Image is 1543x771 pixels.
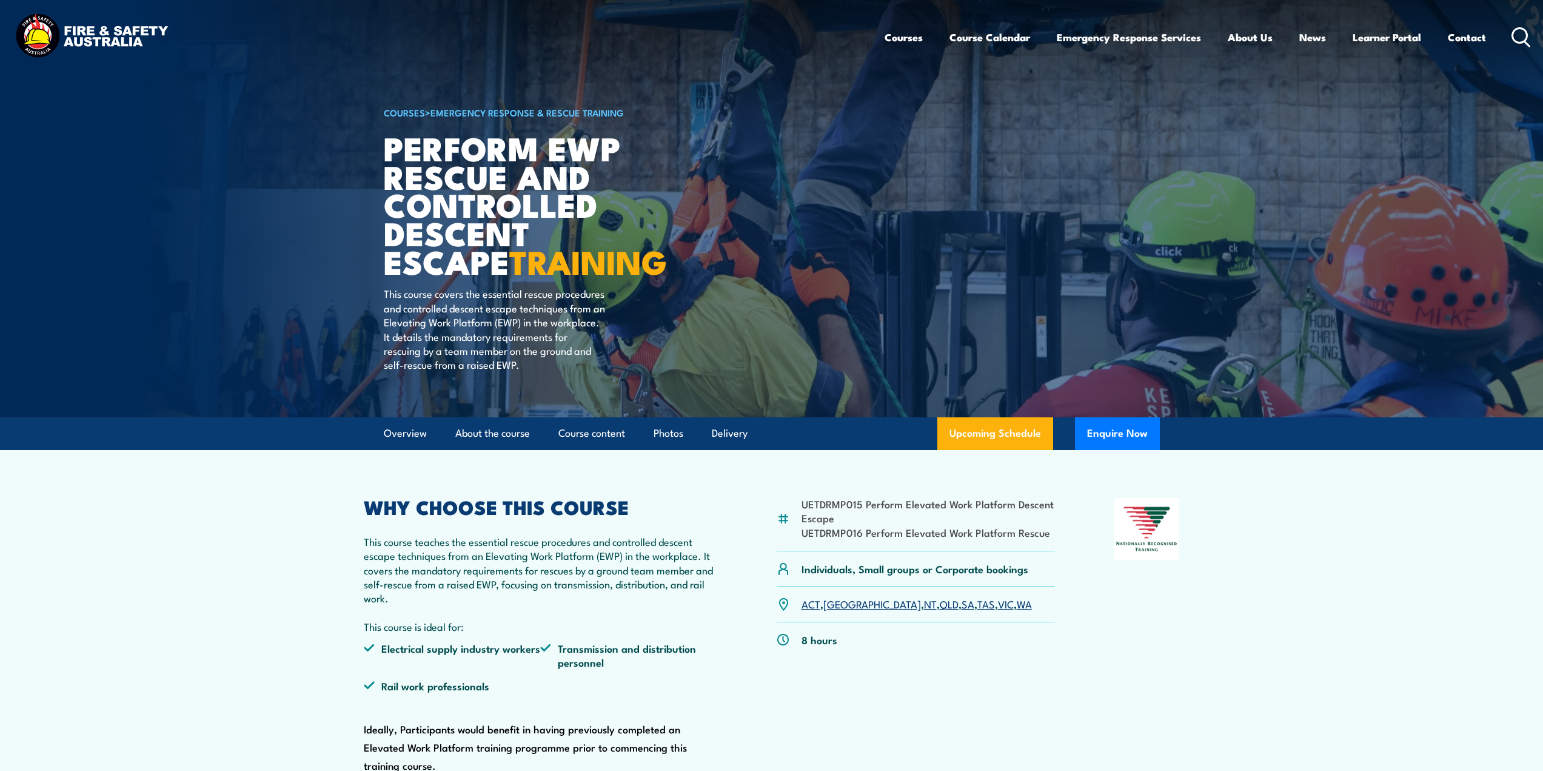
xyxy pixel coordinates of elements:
[558,417,625,449] a: Course content
[384,133,683,275] h1: Perform EWP Rescue and Controlled Descent Escape
[802,597,1032,611] p: , , , , , , ,
[654,417,683,449] a: Photos
[977,596,995,611] a: TAS
[924,596,937,611] a: NT
[1228,21,1273,53] a: About Us
[455,417,530,449] a: About the course
[540,641,717,670] li: Transmission and distribution personnel
[364,679,541,693] li: Rail work professionals
[1114,498,1180,560] img: Nationally Recognised Training logo.
[384,105,683,120] h6: >
[885,21,923,53] a: Courses
[998,596,1014,611] a: VIC
[364,641,541,670] li: Electrical supply industry workers
[430,106,624,119] a: Emergency Response & Rescue Training
[364,534,718,634] p: This course teaches the essential rescue procedures and controlled descent escape techniques from...
[823,596,921,611] a: [GEOGRAPHIC_DATA]
[802,525,1056,539] li: UETDRMP016 Perform Elevated Work Platform Rescue
[509,235,667,286] strong: TRAINING
[802,633,837,647] p: 8 hours
[1057,21,1201,53] a: Emergency Response Services
[1017,596,1032,611] a: WA
[1299,21,1326,53] a: News
[1353,21,1421,53] a: Learner Portal
[384,417,427,449] a: Overview
[962,596,974,611] a: SA
[364,498,718,515] h2: WHY CHOOSE THIS COURSE
[802,497,1056,525] li: UETDRMP015 Perform Elevated Work Platform Descent Escape
[384,106,425,119] a: COURSES
[1448,21,1486,53] a: Contact
[949,21,1030,53] a: Course Calendar
[802,596,820,611] a: ACT
[384,286,605,371] p: This course covers the essential rescue procedures and controlled descent escape techniques from ...
[937,417,1053,450] a: Upcoming Schedule
[940,596,959,611] a: QLD
[802,562,1028,576] p: Individuals, Small groups or Corporate bookings
[712,417,748,449] a: Delivery
[1075,417,1160,450] button: Enquire Now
